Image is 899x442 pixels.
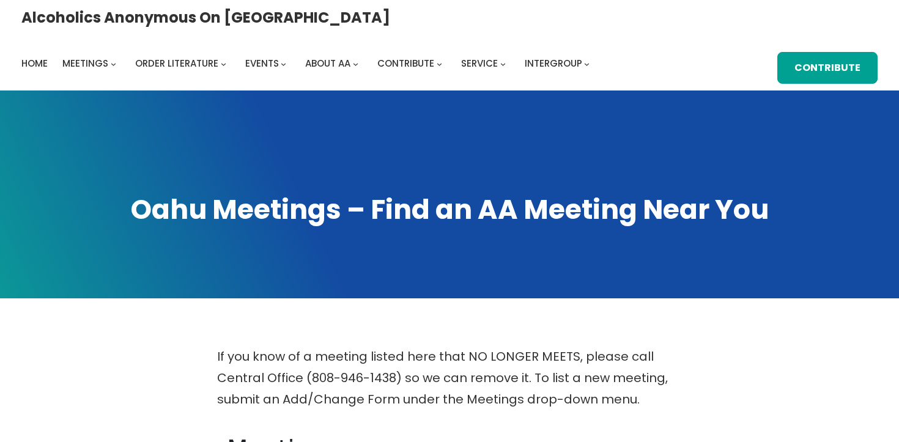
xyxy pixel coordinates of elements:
[62,57,108,70] span: Meetings
[62,55,108,72] a: Meetings
[21,4,390,31] a: Alcoholics Anonymous on [GEOGRAPHIC_DATA]
[525,55,582,72] a: Intergroup
[461,55,498,72] a: Service
[21,55,48,72] a: Home
[221,61,226,66] button: Order Literature submenu
[21,191,878,228] h1: Oahu Meetings – Find an AA Meeting Near You
[21,57,48,70] span: Home
[377,57,434,70] span: Contribute
[377,55,434,72] a: Contribute
[353,61,358,66] button: About AA submenu
[135,57,218,70] span: Order Literature
[525,57,582,70] span: Intergroup
[281,61,286,66] button: Events submenu
[777,52,878,84] a: Contribute
[584,61,590,66] button: Intergroup submenu
[305,57,350,70] span: About AA
[21,55,594,72] nav: Intergroup
[461,57,498,70] span: Service
[500,61,506,66] button: Service submenu
[245,55,279,72] a: Events
[245,57,279,70] span: Events
[217,346,682,410] p: If you know of a meeting listed here that NO LONGER MEETS, please call Central Office (808-946-14...
[111,61,116,66] button: Meetings submenu
[305,55,350,72] a: About AA
[437,61,442,66] button: Contribute submenu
